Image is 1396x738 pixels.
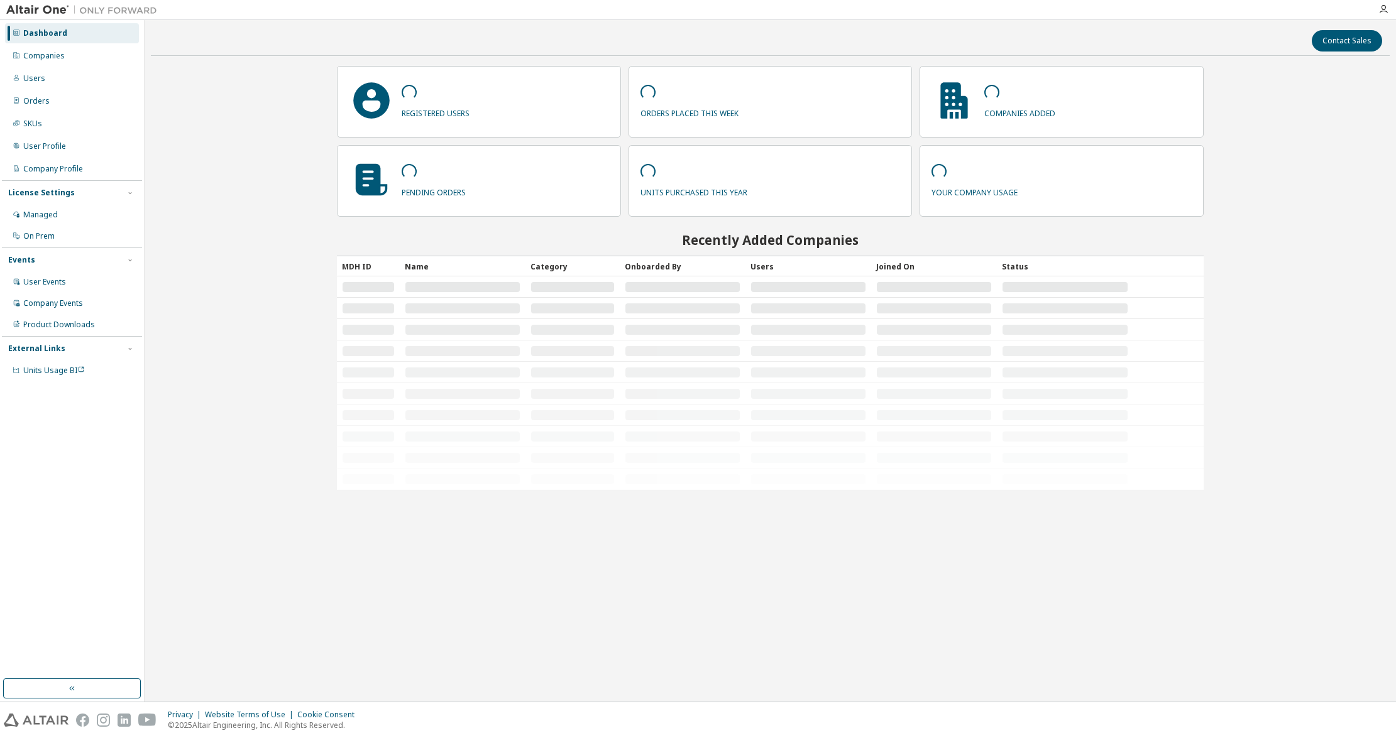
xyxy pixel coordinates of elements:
h2: Recently Added Companies [337,232,1204,248]
div: Product Downloads [23,320,95,330]
div: Joined On [876,256,992,276]
div: Company Profile [23,164,83,174]
p: companies added [984,104,1055,119]
div: Managed [23,210,58,220]
div: Name [405,256,520,276]
p: pending orders [402,183,466,198]
span: Units Usage BI [23,365,85,376]
div: MDH ID [342,256,395,276]
div: Dashboard [23,28,67,38]
button: Contact Sales [1312,30,1382,52]
p: your company usage [932,183,1018,198]
div: SKUs [23,119,42,129]
div: License Settings [8,188,75,198]
div: Onboarded By [625,256,740,276]
img: instagram.svg [97,714,110,727]
p: © 2025 Altair Engineering, Inc. All Rights Reserved. [168,720,362,730]
p: orders placed this week [640,104,739,119]
div: Status [1002,256,1129,276]
div: Website Terms of Use [205,710,297,720]
p: units purchased this year [640,183,747,198]
div: User Profile [23,141,66,151]
div: External Links [8,344,65,354]
img: Altair One [6,4,163,16]
div: Companies [23,51,65,61]
p: registered users [402,104,470,119]
img: altair_logo.svg [4,714,69,727]
div: Orders [23,96,50,106]
div: Category [530,256,615,276]
div: Cookie Consent [297,710,362,720]
img: facebook.svg [76,714,89,727]
div: Users [750,256,866,276]
div: Users [23,73,45,84]
div: User Events [23,277,66,287]
div: Events [8,255,35,265]
div: Privacy [168,710,205,720]
div: Company Events [23,298,83,308]
img: linkedin.svg [118,714,131,727]
div: On Prem [23,231,55,241]
img: youtube.svg [138,714,157,727]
